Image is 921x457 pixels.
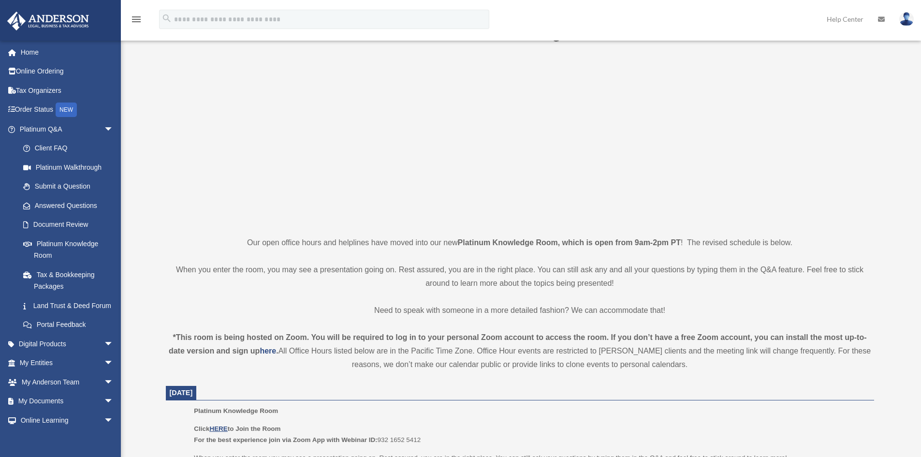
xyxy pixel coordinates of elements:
a: Platinum Walkthrough [14,158,128,177]
a: Tax Organizers [7,81,128,100]
a: My Anderson Teamarrow_drop_down [7,372,128,392]
span: arrow_drop_down [104,392,123,412]
strong: . [276,347,278,355]
div: All Office Hours listed below are in the Pacific Time Zone. Office Hour events are restricted to ... [166,331,874,371]
a: Order StatusNEW [7,100,128,120]
a: Document Review [14,215,128,235]
a: Digital Productsarrow_drop_down [7,334,128,354]
p: 932 1652 5412 [194,423,867,446]
a: menu [131,17,142,25]
a: HERE [209,425,227,432]
a: here [260,347,276,355]
iframe: 231110_Toby_KnowledgeRoom [375,55,665,218]
span: Platinum Knowledge Room [194,407,278,414]
a: Land Trust & Deed Forum [14,296,128,315]
a: Client FAQ [14,139,128,158]
div: NEW [56,103,77,117]
span: arrow_drop_down [104,372,123,392]
a: Answered Questions [14,196,128,215]
a: Portal Feedback [14,315,128,335]
p: Need to speak with someone in a more detailed fashion? We can accommodate that! [166,304,874,317]
span: arrow_drop_down [104,354,123,373]
span: arrow_drop_down [104,119,123,139]
img: Anderson Advisors Platinum Portal [4,12,92,30]
strong: *This room is being hosted on Zoom. You will be required to log in to your personal Zoom account ... [169,333,867,355]
a: Home [7,43,128,62]
a: Online Learningarrow_drop_down [7,411,128,430]
span: arrow_drop_down [104,411,123,430]
b: Click to Join the Room [194,425,280,432]
b: For the best experience join via Zoom App with Webinar ID: [194,436,377,443]
a: Submit a Question [14,177,128,196]
strong: Platinum Knowledge Room, which is open from 9am-2pm PT [458,238,681,247]
a: Platinum Q&Aarrow_drop_down [7,119,128,139]
p: Our open office hours and helplines have moved into our new ! The revised schedule is below. [166,236,874,250]
span: arrow_drop_down [104,334,123,354]
span: [DATE] [170,389,193,397]
img: User Pic [899,12,914,26]
a: My Entitiesarrow_drop_down [7,354,128,373]
a: My Documentsarrow_drop_down [7,392,128,411]
a: Online Ordering [7,62,128,81]
i: menu [131,14,142,25]
a: Tax & Bookkeeping Packages [14,265,128,296]
a: Platinum Knowledge Room [14,234,123,265]
b: Platinum Knowledge Room [428,23,612,42]
p: When you enter the room, you may see a presentation going on. Rest assured, you are in the right ... [166,263,874,290]
i: search [161,13,172,24]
